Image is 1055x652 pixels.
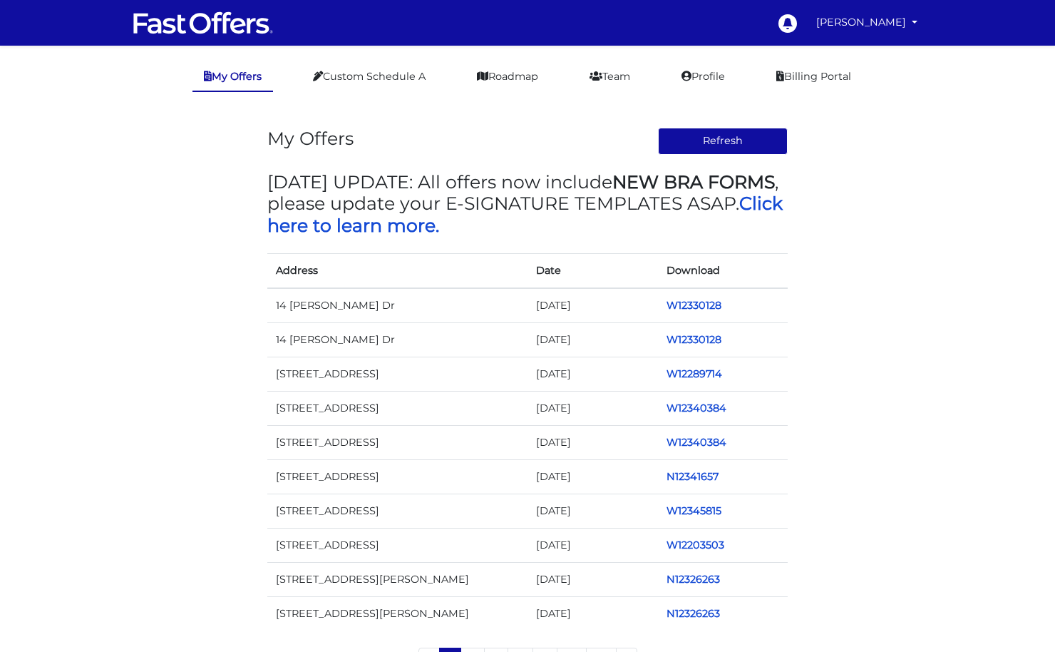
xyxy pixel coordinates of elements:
[527,391,658,425] td: [DATE]
[667,333,721,346] a: W12330128
[658,253,788,288] th: Download
[192,63,273,92] a: My Offers
[267,322,527,357] td: 14 [PERSON_NAME] Dr
[810,9,923,36] a: [PERSON_NAME]
[658,128,788,155] button: Refresh
[267,128,354,149] h3: My Offers
[302,63,437,91] a: Custom Schedule A
[527,357,658,391] td: [DATE]
[667,470,719,483] a: N12341657
[267,193,783,235] a: Click here to learn more.
[527,460,658,494] td: [DATE]
[527,563,658,597] td: [DATE]
[267,425,527,459] td: [STREET_ADDRESS]
[267,253,527,288] th: Address
[527,322,658,357] td: [DATE]
[527,529,658,563] td: [DATE]
[667,504,721,517] a: W12345815
[667,607,720,620] a: N12326263
[667,299,721,312] a: W12330128
[527,253,658,288] th: Date
[267,391,527,425] td: [STREET_ADDRESS]
[267,563,527,597] td: [STREET_ADDRESS][PERSON_NAME]
[267,171,788,236] h3: [DATE] UPDATE: All offers now include , please update your E-SIGNATURE TEMPLATES ASAP.
[527,597,658,631] td: [DATE]
[670,63,736,91] a: Profile
[667,539,724,551] a: W12203503
[612,171,775,193] strong: NEW BRA FORMS
[765,63,863,91] a: Billing Portal
[578,63,642,91] a: Team
[267,529,527,563] td: [STREET_ADDRESS]
[667,367,722,380] a: W12289714
[267,597,527,631] td: [STREET_ADDRESS][PERSON_NAME]
[267,288,527,323] td: 14 [PERSON_NAME] Dr
[267,460,527,494] td: [STREET_ADDRESS]
[527,425,658,459] td: [DATE]
[667,402,726,414] a: W12340384
[1001,596,1044,639] iframe: Customerly Messenger Launcher
[267,357,527,391] td: [STREET_ADDRESS]
[465,63,550,91] a: Roadmap
[527,494,658,529] td: [DATE]
[527,288,658,323] td: [DATE]
[667,573,720,586] a: N12326263
[667,436,726,449] a: W12340384
[267,494,527,529] td: [STREET_ADDRESS]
